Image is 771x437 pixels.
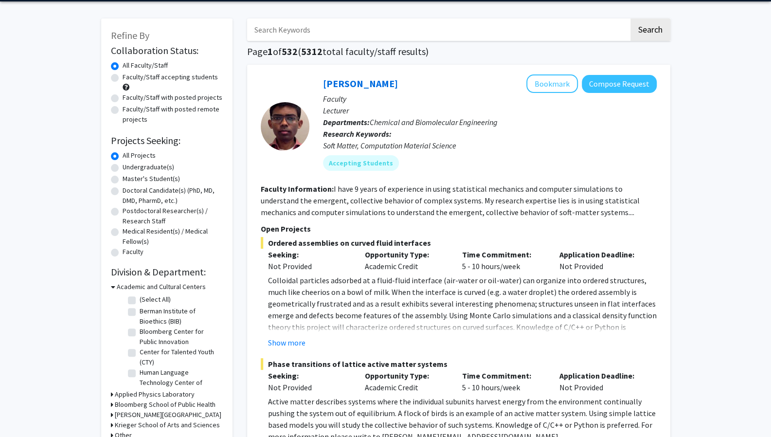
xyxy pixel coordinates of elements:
[268,370,351,382] p: Seeking:
[111,266,223,278] h2: Division & Department:
[123,185,223,206] label: Doctoral Candidate(s) (PhD, MD, DMD, PharmD, etc.)
[111,135,223,146] h2: Projects Seeking:
[115,389,195,400] h3: Applied Physics Laboratory
[117,282,206,292] h3: Academic and Cultural Centers
[123,60,168,71] label: All Faculty/Staff
[247,18,629,41] input: Search Keywords
[123,104,223,125] label: Faculty/Staff with posted remote projects
[140,367,220,398] label: Human Language Technology Center of Excellence (HLTCOE)
[268,45,273,57] span: 1
[323,155,399,171] mat-chip: Accepting Students
[123,150,156,161] label: All Projects
[455,249,552,272] div: 5 - 10 hours/week
[301,45,323,57] span: 5312
[123,174,180,184] label: Master's Student(s)
[462,370,545,382] p: Time Commitment:
[268,382,351,393] div: Not Provided
[370,117,498,127] span: Chemical and Biomolecular Engineering
[323,129,392,139] b: Research Keywords:
[115,410,221,420] h3: [PERSON_NAME][GEOGRAPHIC_DATA]
[123,162,174,172] label: Undergraduate(s)
[140,306,220,327] label: Berman Institute of Bioethics (BIB)
[462,249,545,260] p: Time Commitment:
[268,249,351,260] p: Seeking:
[552,370,649,393] div: Not Provided
[115,420,220,430] h3: Krieger School of Arts and Sciences
[123,206,223,226] label: Postdoctoral Researcher(s) / Research Staff
[282,45,298,57] span: 532
[140,294,171,305] label: (Select All)
[261,358,657,370] span: Phase transitions of lattice active matter systems
[115,400,215,410] h3: Bloomberg School of Public Health
[358,370,455,393] div: Academic Credit
[7,393,41,430] iframe: Chat
[123,92,222,103] label: Faculty/Staff with posted projects
[140,327,220,347] label: Bloomberg Center for Public Innovation
[630,18,670,41] button: Search
[261,184,640,217] fg-read-more: I have 9 years of experience in using statistical mechanics and computer simulations to understan...
[123,226,223,247] label: Medical Resident(s) / Medical Fellow(s)
[323,140,657,151] div: Soft Matter, Computation Material Science
[323,77,398,90] a: [PERSON_NAME]
[268,260,351,272] div: Not Provided
[559,370,642,382] p: Application Deadline:
[526,74,578,93] button: Add John Edison to Bookmarks
[365,370,448,382] p: Opportunity Type:
[111,45,223,56] h2: Collaboration Status:
[365,249,448,260] p: Opportunity Type:
[261,237,657,249] span: Ordered assemblies on curved fluid interfaces
[358,249,455,272] div: Academic Credit
[261,184,334,194] b: Faculty Information:
[268,274,657,345] p: Colloidal particles adsorbed at a fluid-fluid interface (air-water or oil-water) can organize int...
[111,29,149,41] span: Refine By
[559,249,642,260] p: Application Deadline:
[323,105,657,116] p: Lecturer
[140,347,220,367] label: Center for Talented Youth (CTY)
[268,337,305,348] button: Show more
[123,72,218,82] label: Faculty/Staff accepting students
[247,46,670,57] h1: Page of ( total faculty/staff results)
[123,247,143,257] label: Faculty
[261,223,657,235] p: Open Projects
[455,370,552,393] div: 5 - 10 hours/week
[323,117,370,127] b: Departments:
[323,93,657,105] p: Faculty
[582,75,657,93] button: Compose Request to John Edison
[552,249,649,272] div: Not Provided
